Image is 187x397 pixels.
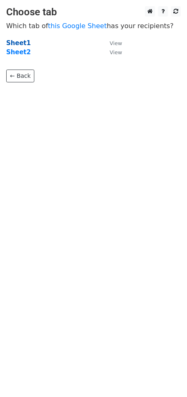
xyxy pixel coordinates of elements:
[6,6,181,18] h3: Choose tab
[6,48,31,56] a: Sheet2
[110,40,122,46] small: View
[110,49,122,55] small: View
[6,39,31,47] a: Sheet1
[6,22,181,30] p: Which tab of has your recipients?
[146,357,187,397] iframe: Chat Widget
[101,48,122,56] a: View
[101,39,122,47] a: View
[6,70,34,82] a: ← Back
[48,22,107,30] a: this Google Sheet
